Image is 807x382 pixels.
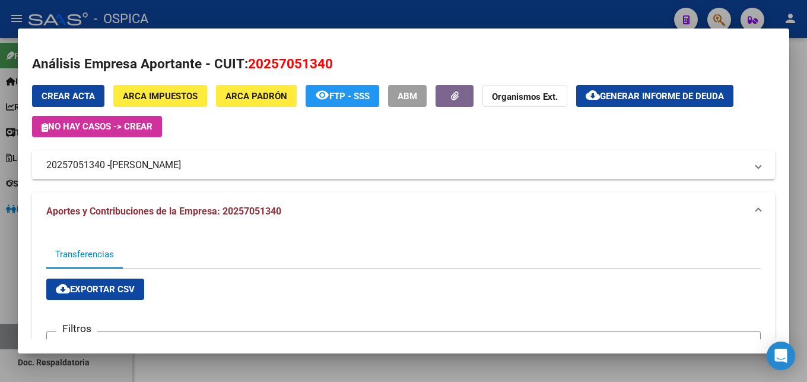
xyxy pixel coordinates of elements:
span: ARCA Impuestos [123,91,198,102]
span: 20257051340 [248,56,333,71]
span: FTP - SSS [329,91,370,102]
button: ARCA Impuestos [113,85,207,107]
mat-expansion-panel-header: Aportes y Contribuciones de la Empresa: 20257051340 [32,192,775,231]
span: Aportes y Contribuciones de la Empresa: 20257051340 [46,206,281,217]
mat-panel-title: 20257051340 - [46,158,746,172]
button: Generar informe de deuda [576,85,733,107]
button: Crear Acta [32,85,104,107]
button: ARCA Padrón [216,85,297,107]
button: No hay casos -> Crear [32,116,162,137]
div: Transferencias [55,248,114,261]
span: Generar informe de deuda [600,91,724,102]
button: Exportar CSV [46,279,144,300]
mat-icon: remove_red_eye [315,88,329,102]
mat-icon: cloud_download [56,282,70,296]
div: Open Intercom Messenger [767,342,795,370]
span: ARCA Padrón [225,91,287,102]
button: Organismos Ext. [482,85,567,107]
mat-icon: cloud_download [586,88,600,102]
span: [PERSON_NAME] [110,158,181,172]
mat-expansion-panel-header: 20257051340 -[PERSON_NAME] [32,151,775,179]
span: Crear Acta [42,91,95,102]
span: Exportar CSV [56,284,135,295]
button: ABM [388,85,427,107]
span: No hay casos -> Crear [42,121,152,132]
button: FTP - SSS [306,85,379,107]
h3: Filtros [56,322,97,335]
h2: Análisis Empresa Aportante - CUIT: [32,54,775,74]
strong: Organismos Ext. [492,91,558,102]
span: ABM [398,91,417,102]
